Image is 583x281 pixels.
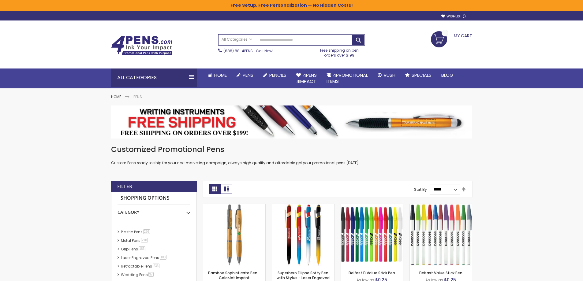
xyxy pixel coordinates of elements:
a: Belfast Value Stick Pen [419,270,462,275]
span: 37 [148,272,154,277]
a: (888) 88-4PENS [223,48,253,54]
a: Home [111,94,121,99]
h1: Customized Promotional Pens [111,145,472,154]
span: - Call Now! [223,48,273,54]
img: Superhero Ellipse Softy Pen with Stylus - Laser Engraved [272,204,334,266]
a: Home [203,68,232,82]
a: Belfast B Value Stick Pen [341,204,403,209]
a: Wishlist [441,14,466,19]
strong: Shopping Options [118,192,190,205]
span: 4Pens 4impact [296,72,317,84]
a: Superhero Ellipse Softy Pen with Stylus - Laser Engraved [277,270,330,280]
span: 4PROMOTIONAL ITEMS [327,72,368,84]
span: Rush [384,72,395,78]
div: Category [118,205,190,215]
img: Pens [111,105,472,139]
strong: Grid [209,184,221,194]
a: Pencils [258,68,291,82]
label: Sort By [414,187,427,192]
a: Pens [232,68,258,82]
a: 4PROMOTIONALITEMS [322,68,373,88]
span: 233 [153,264,160,268]
a: Retractable Pens233 [119,264,162,269]
span: Blog [441,72,453,78]
span: 286 [143,229,150,234]
span: Pens [243,72,253,78]
a: All Categories [219,35,255,45]
a: Rush [373,68,400,82]
a: Belfast Value Stick Pen [410,204,472,209]
a: Metal Pens210 [119,238,150,243]
img: 4Pens Custom Pens and Promotional Products [111,36,172,55]
a: Grip Pens183 [119,246,148,252]
div: All Categories [111,68,197,87]
span: Specials [412,72,432,78]
span: 210 [141,238,148,242]
span: Pencils [269,72,286,78]
a: 4Pens4impact [291,68,322,88]
span: 183 [139,246,146,251]
a: Superhero Ellipse Softy Pen with Stylus - Laser Engraved [272,204,334,209]
strong: Filter [117,183,132,190]
img: Bamboo Sophisticate Pen - ColorJet Imprint [203,204,265,266]
span: Home [214,72,227,78]
span: All Categories [222,37,252,42]
a: Specials [400,68,436,82]
img: Belfast B Value Stick Pen [341,204,403,266]
a: Bamboo Sophisticate Pen - ColorJet Imprint [208,270,260,280]
strong: Pens [133,94,142,99]
a: Bamboo Sophisticate Pen - ColorJet Imprint [203,204,265,209]
div: Free shipping on pen orders over $199 [314,46,365,58]
a: Wedding Pens37 [119,272,156,277]
img: Belfast Value Stick Pen [410,204,472,266]
a: Blog [436,68,458,82]
div: Custom Pens ready to ship for your next marketing campaign, always high quality and affordable ge... [111,145,472,166]
a: Laser Engraved Pens103 [119,255,169,260]
a: Belfast B Value Stick Pen [349,270,395,275]
a: Plastic Pens286 [119,229,152,235]
span: 103 [160,255,167,260]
